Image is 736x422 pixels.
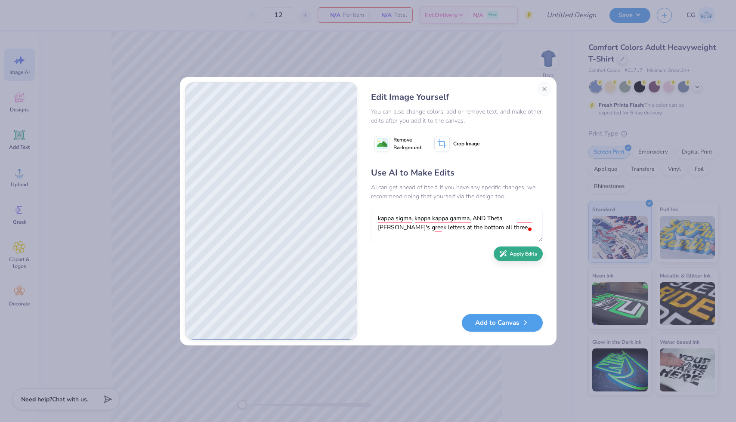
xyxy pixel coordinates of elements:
div: You can also change colors, add or remove text, and make other edits after you add it to the canvas. [371,107,543,125]
button: Apply Edits [494,246,543,262]
div: Use AI to Make Edits [371,166,543,179]
div: Edit Image Yourself [371,91,543,104]
textarea: To enrich screen reader interactions, please activate Accessibility in Grammarly extension settings [371,209,543,242]
button: Close [538,82,551,96]
span: Remove Background [393,136,421,151]
div: AI can get ahead of itself. If you have any specific changes, we recommend doing that yourself vi... [371,183,543,201]
button: Remove Background [371,133,425,154]
button: Add to Canvas [462,314,543,332]
span: Crop Image [453,140,479,148]
button: Crop Image [431,133,485,154]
